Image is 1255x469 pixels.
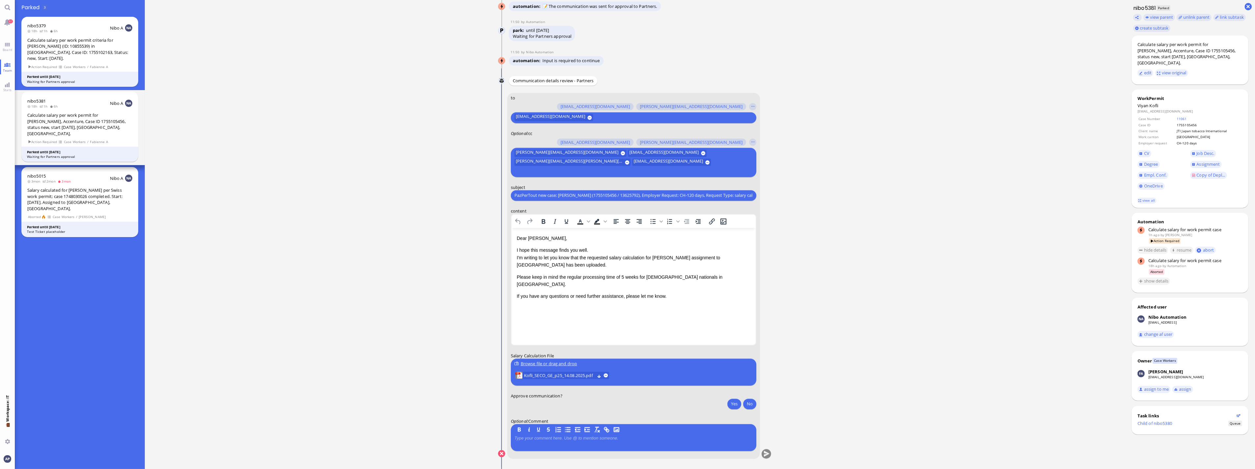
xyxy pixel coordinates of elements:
[1148,369,1183,375] div: [PERSON_NAME]
[44,5,46,10] span: 3
[1137,219,1242,225] div: Automation
[1197,172,1225,178] span: Copy of Depl...
[27,225,133,230] div: Parked until [DATE]
[634,216,645,226] button: Align right
[1137,109,1242,113] dd: [EMAIL_ADDRESS][DOMAIN_NAME]
[516,159,623,166] span: [PERSON_NAME][EMAIL_ADDRESS][PERSON_NAME][DOMAIN_NAME]
[718,216,729,226] button: Insert/edit image
[542,58,600,63] span: Input is required to continue
[27,112,132,136] div: Calculate salary per work permit for [PERSON_NAME], Accenture, Case ID 1755105456, status new, st...
[87,139,89,145] span: /
[1138,128,1176,134] td: Client name
[1148,258,1242,263] div: Calculate salary for work permit case
[1133,14,1142,21] button: Copy ticket nibo5381 link to clipboard
[557,138,634,146] button: [EMAIL_ADDRESS][DOMAIN_NAME]
[27,173,46,179] span: nibo5015
[50,29,60,33] span: 6h
[27,23,46,29] a: nibo5379
[515,372,523,379] img: Kofli_SECO_GE_p25_14.08.2025.pdf
[498,3,506,10] img: Nibo Automation
[636,138,746,146] button: [PERSON_NAME][EMAIL_ADDRESS][DOMAIN_NAME]
[1137,95,1242,101] div: WorkPermit
[516,114,585,121] span: [EMAIL_ADDRESS][DOMAIN_NAME]
[1161,233,1164,237] span: by
[511,94,515,100] span: to
[511,418,528,424] em: :
[693,216,704,226] button: Increase indent
[629,149,699,157] span: [EMAIL_ADDRESS][DOMAIN_NAME]
[511,228,756,344] iframe: Rich Text Area
[511,418,527,424] span: Optional
[509,76,597,86] div: Communication details review - Partners
[681,216,692,226] button: Decrease indent
[1176,134,1242,139] td: [GEOGRAPHIC_DATA]
[27,74,133,79] div: Parked until [DATE]
[1137,304,1167,310] div: Affected user
[622,216,633,226] button: Align center
[64,64,86,70] span: Case Workers
[636,103,746,110] button: [PERSON_NAME][EMAIL_ADDRESS][DOMAIN_NAME]
[1170,247,1193,254] button: resume
[1167,263,1186,268] span: automation@bluelakelegal.com
[1137,69,1154,77] button: edit
[4,455,11,462] img: You
[1176,128,1242,134] td: JTI Japan tobacco International
[90,139,108,145] span: Fabienne A
[1177,116,1187,121] a: 11061
[1132,4,1156,12] h1: nibo5381
[1149,238,1181,244] span: Action Required
[561,104,630,109] span: [EMAIL_ADDRESS][DOMAIN_NAME]
[521,19,526,24] span: by
[1143,14,1175,21] button: view parent
[27,187,132,211] div: Salary calculated for [PERSON_NAME] per Swiss work permit; case 1748030026 completed. Start: [DAT...
[1137,315,1145,323] img: Nibo Automation
[511,130,528,136] em: :
[27,150,133,155] div: Parked until [DATE]
[27,37,132,62] div: Calculate salary per work permit criteria for [PERSON_NAME] (ID: 10855539) in [GEOGRAPHIC_DATA]. ...
[27,98,46,104] a: nibo5381
[39,104,50,109] span: 1h
[511,130,527,136] span: Optional
[514,149,626,157] button: [PERSON_NAME][EMAIL_ADDRESS][DOMAIN_NAME]
[2,87,13,92] span: Stats
[110,25,123,31] span: Nibo A
[640,139,743,145] span: [PERSON_NAME][EMAIL_ADDRESS][DOMAIN_NAME]
[1137,386,1171,393] button: assign to me
[727,398,741,409] button: Yes
[511,392,562,398] span: Approve communication?
[1148,263,1162,268] span: 18h ago
[575,216,591,226] div: Text color Black
[5,422,10,436] span: 💼 Workspace: IT
[706,216,718,226] button: Insert/edit link
[1197,150,1215,156] span: Job Desc.
[528,130,532,136] span: cc
[1133,25,1170,32] button: create subtask
[1137,161,1160,168] a: Degree
[1176,122,1242,128] td: 1755105456
[1177,14,1212,21] button: unlink parent
[110,175,123,181] span: Nibo A
[597,373,601,377] button: Download Kofli_SECO_GE_p25_14.08.2025.pdf
[536,27,549,33] span: [DATE]
[510,19,521,24] span: 11:50
[1138,122,1176,128] td: Case ID
[526,27,535,33] span: until
[1137,150,1151,157] a: CV
[1237,413,1241,418] button: Show flow diagram
[27,79,133,84] div: Waiting for Partners approval
[561,139,630,145] span: [EMAIL_ADDRESS][DOMAIN_NAME]
[1172,386,1193,393] button: assign
[1163,263,1166,268] span: by
[1137,41,1242,66] div: Calculate salary per work permit for [PERSON_NAME], Accenture, Case ID 1755105456, status new, st...
[79,214,106,220] span: [PERSON_NAME]
[525,426,533,433] button: I
[528,418,548,424] span: Comment
[52,214,75,220] span: Case Workers
[628,149,707,157] button: [EMAIL_ADDRESS][DOMAIN_NAME]
[76,214,78,220] span: /
[27,29,39,33] span: 18h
